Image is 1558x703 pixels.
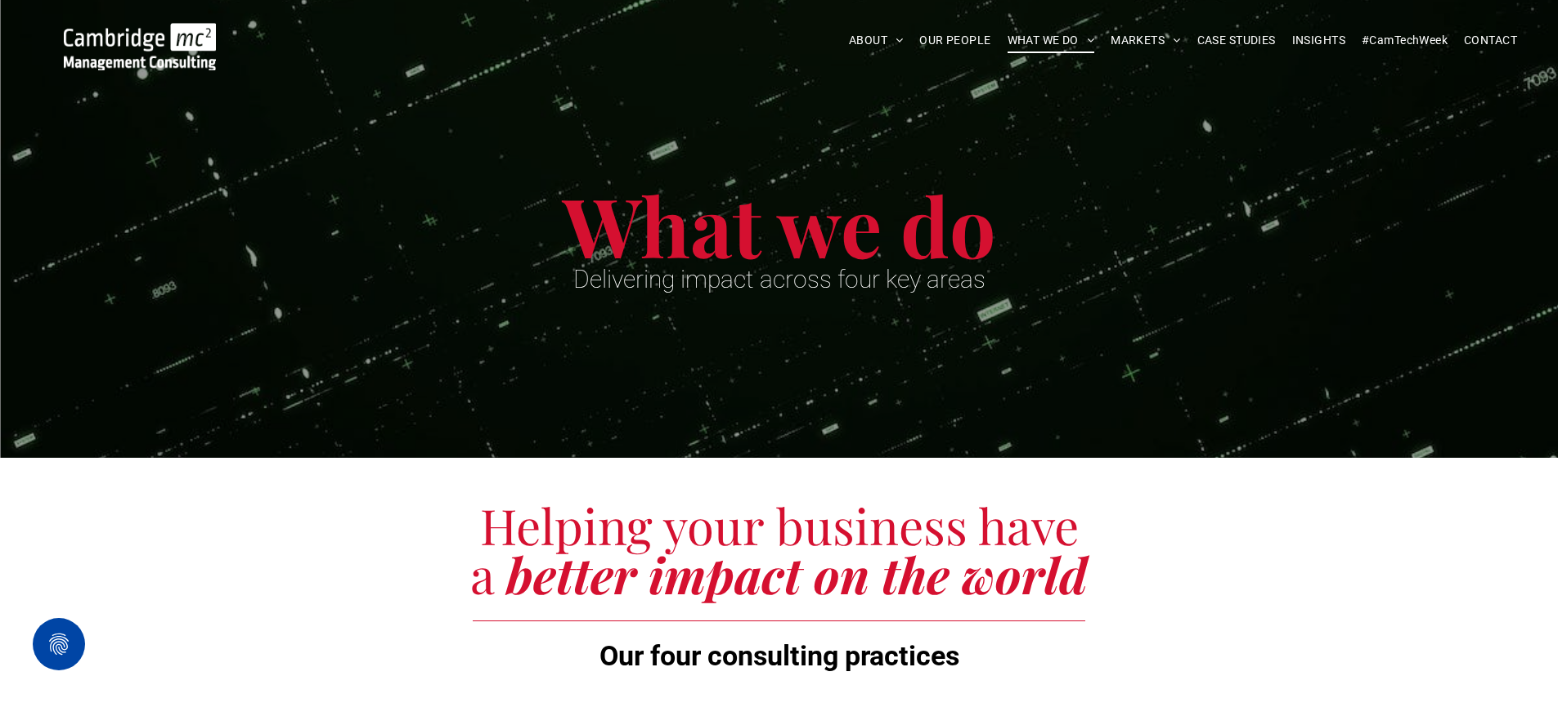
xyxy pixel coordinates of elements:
span: What we do [563,170,996,279]
span: Delivering impact across four key areas [573,265,986,293]
a: CASE STUDIES [1189,28,1284,53]
a: ABOUT [841,28,912,53]
span: Helping your business have a [470,492,1079,607]
a: #CamTechWeek [1354,28,1456,53]
a: WHAT WE DO [999,28,1103,53]
a: MARKETS [1102,28,1188,53]
a: Your Business Transformed | Cambridge Management Consulting [64,25,216,43]
span: Our four consulting practices [599,639,959,672]
a: INSIGHTS [1284,28,1354,53]
a: OUR PEOPLE [911,28,999,53]
img: Cambridge MC Logo [64,23,216,70]
a: CONTACT [1456,28,1525,53]
span: better impact on the world [506,541,1088,607]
